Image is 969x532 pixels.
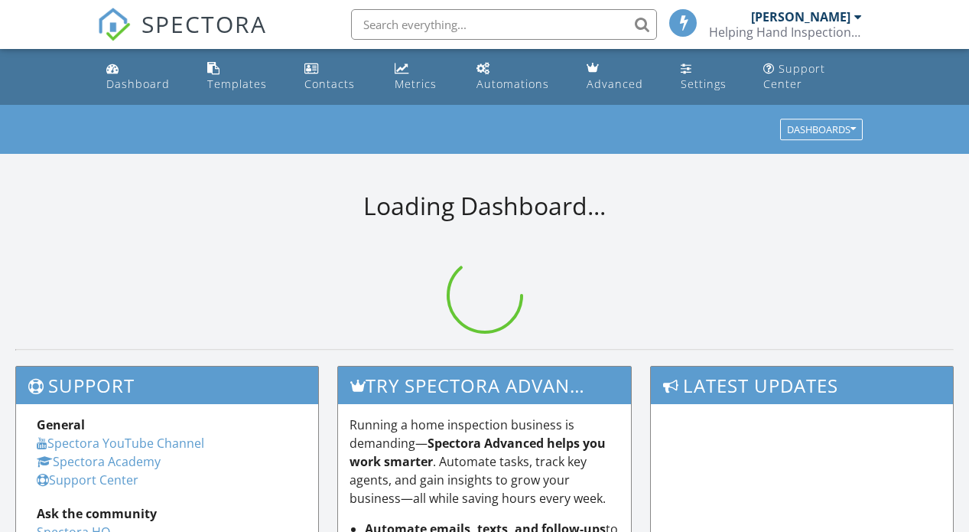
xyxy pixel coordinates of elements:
[757,55,870,99] a: Support Center
[470,55,568,99] a: Automations (Basic)
[675,55,745,99] a: Settings
[37,453,161,470] a: Spectora Academy
[587,77,643,91] div: Advanced
[16,367,318,404] h3: Support
[389,55,458,99] a: Metrics
[651,367,953,404] h3: Latest Updates
[201,55,286,99] a: Templates
[351,9,657,40] input: Search everything...
[476,77,549,91] div: Automations
[97,21,267,53] a: SPECTORA
[298,55,376,99] a: Contacts
[395,77,437,91] div: Metrics
[580,55,662,99] a: Advanced
[709,24,862,40] div: Helping Hand Inspections, LLC
[97,8,131,41] img: The Best Home Inspection Software - Spectora
[37,504,298,523] div: Ask the community
[37,472,138,488] a: Support Center
[207,77,267,91] div: Templates
[780,119,863,141] button: Dashboards
[787,125,856,135] div: Dashboards
[304,77,355,91] div: Contacts
[338,367,631,404] h3: Try spectora advanced [DATE]
[141,8,267,40] span: SPECTORA
[106,77,170,91] div: Dashboard
[751,9,850,24] div: [PERSON_NAME]
[37,435,204,452] a: Spectora YouTube Channel
[37,416,85,433] strong: General
[763,61,825,91] div: Support Center
[100,55,189,99] a: Dashboard
[350,435,606,470] strong: Spectora Advanced helps you work smarter
[350,416,619,508] p: Running a home inspection business is demanding— . Automate tasks, track key agents, and gain ins...
[681,77,727,91] div: Settings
